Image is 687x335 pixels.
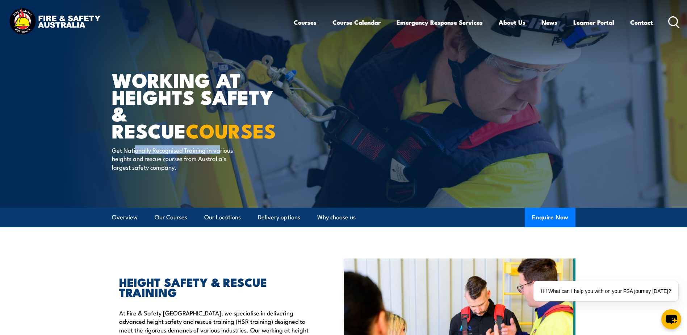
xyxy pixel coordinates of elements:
[630,13,653,32] a: Contact
[332,13,381,32] a: Course Calendar
[533,281,678,301] div: Hi! What can I help you with on your FSA journey [DATE]?
[397,13,483,32] a: Emergency Response Services
[499,13,525,32] a: About Us
[119,277,310,297] h2: HEIGHT SAFETY & RESCUE TRAINING
[204,208,241,227] a: Our Locations
[112,71,291,139] h1: WORKING AT HEIGHTS SAFETY & RESCUE
[573,13,614,32] a: Learner Portal
[317,208,356,227] a: Why choose us
[294,13,317,32] a: Courses
[112,146,244,171] p: Get Nationally Recognised Training in various heights and rescue courses from Australia’s largest...
[112,208,138,227] a: Overview
[186,115,276,145] strong: COURSES
[661,309,681,329] button: chat-button
[258,208,300,227] a: Delivery options
[541,13,557,32] a: News
[155,208,187,227] a: Our Courses
[525,208,575,227] button: Enquire Now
